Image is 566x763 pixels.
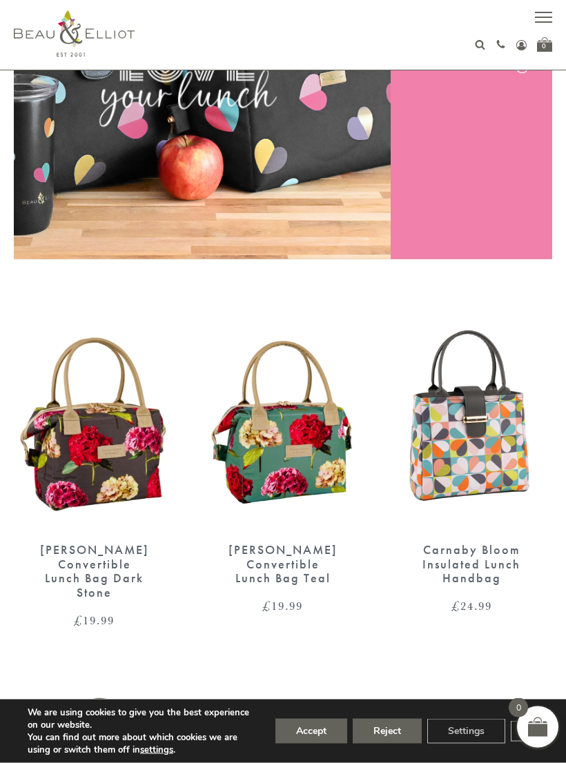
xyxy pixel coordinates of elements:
[74,612,83,628] span: £
[38,543,150,600] div: [PERSON_NAME] Convertible Lunch Bag Dark Stone
[353,719,422,744] button: Reject
[427,719,505,744] button: Settings
[537,37,552,52] a: 0
[28,706,255,731] p: We are using cookies to give you the best experience on our website.
[391,321,552,613] a: Carnaby Bloom Insulated Lunch Handbag Carnaby Bloom Insulated Lunch Handbag £24.99
[416,543,528,586] div: Carnaby Bloom Insulated Lunch Handbag
[451,597,460,614] span: £
[140,744,173,756] button: settings
[451,597,492,614] bdi: 24.99
[14,321,175,626] a: Sarah Kelleher Lunch Bag Dark Stone [PERSON_NAME] Convertible Lunch Bag Dark Stone £19.99
[391,321,552,529] img: Carnaby Bloom Insulated Lunch Handbag
[262,597,303,614] bdi: 19.99
[14,10,135,57] img: logo
[74,612,115,628] bdi: 19.99
[511,721,536,742] button: Close GDPR Cookie Banner
[202,321,363,529] img: Sarah Kelleher convertible lunch bag teal
[226,543,339,586] div: [PERSON_NAME] Convertible Lunch Bag Teal
[28,731,255,756] p: You can find out more about which cookies we are using or switch them off in .
[14,321,175,529] img: Sarah Kelleher Lunch Bag Dark Stone
[262,597,271,614] span: £
[509,698,528,717] span: 0
[202,321,363,613] a: Sarah Kelleher convertible lunch bag teal [PERSON_NAME] Convertible Lunch Bag Teal £19.99
[275,719,347,744] button: Accept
